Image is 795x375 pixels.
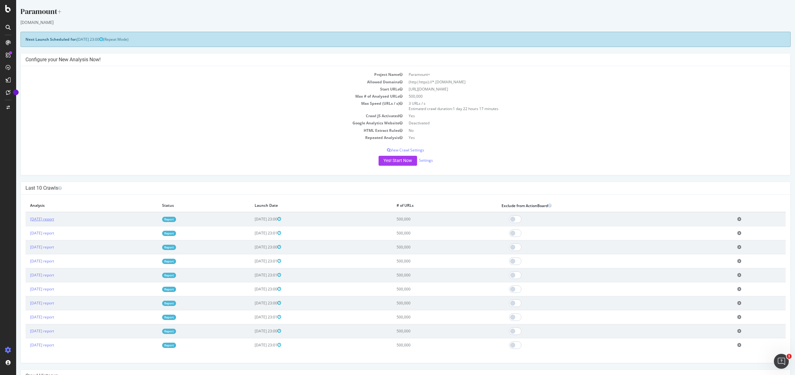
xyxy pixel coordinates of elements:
[787,354,792,359] span: 1
[238,216,265,222] span: [DATE] 23:00
[238,230,265,236] span: [DATE] 23:01
[61,37,87,42] span: [DATE] 23:00
[14,230,38,236] a: [DATE] report
[481,199,716,212] th: Exclude from ActionBoard
[14,272,38,278] a: [DATE] report
[238,314,265,320] span: [DATE] 23:01
[14,328,38,334] a: [DATE] report
[238,272,265,278] span: [DATE] 23:01
[146,259,160,264] a: Report
[4,6,775,19] div: Paramount+
[14,216,38,222] a: [DATE] report
[14,244,38,250] a: [DATE] report
[9,71,389,78] td: Project Name
[238,244,265,250] span: [DATE] 23:00
[376,212,481,226] td: 500,000
[238,258,265,264] span: [DATE] 23:01
[146,343,160,348] a: Report
[4,32,775,47] div: (Repeat Mode)
[403,158,417,163] a: Settings
[376,199,481,212] th: # of URLs
[389,119,770,127] td: Deactivated
[146,273,160,278] a: Report
[376,226,481,240] td: 500,000
[9,127,389,134] td: HTML Extract Rules
[146,329,160,334] a: Report
[362,156,401,166] button: Yes! Start Now
[141,199,234,212] th: Status
[14,258,38,264] a: [DATE] report
[9,57,770,63] h4: Configure your New Analysis Now!
[376,310,481,324] td: 500,000
[9,119,389,127] td: Google Analytics Website
[389,127,770,134] td: No
[389,71,770,78] td: Paramount+
[376,324,481,338] td: 500,000
[146,287,160,292] a: Report
[389,86,770,93] td: [URL][DOMAIN_NAME]
[437,106,482,111] span: 1 day 22 hours 17 minutes
[146,315,160,320] a: Report
[376,268,481,282] td: 500,000
[9,112,389,119] td: Crawl JS Activated
[9,86,389,93] td: Start URLs
[14,342,38,348] a: [DATE] report
[238,300,265,306] span: [DATE] 23:00
[146,301,160,306] a: Report
[376,254,481,268] td: 500,000
[9,37,61,42] strong: Next Launch Scheduled for:
[14,314,38,320] a: [DATE] report
[9,100,389,112] td: Max Speed (URLs / s)
[9,147,770,153] p: View Crawl Settings
[376,296,481,310] td: 500,000
[389,112,770,119] td: Yes
[146,231,160,236] a: Report
[389,100,770,112] td: 3 URLs / s Estimated crawl duration:
[9,93,389,100] td: Max # of Analysed URLs
[238,328,265,334] span: [DATE] 23:00
[376,282,481,296] td: 500,000
[146,217,160,222] a: Report
[376,240,481,254] td: 500,000
[234,199,376,212] th: Launch Date
[9,78,389,86] td: Allowed Domains
[4,19,775,25] div: [DOMAIN_NAME]
[238,286,265,292] span: [DATE] 23:00
[9,134,389,141] td: Repeated Analysis
[9,185,770,191] h4: Last 10 Crawls
[774,354,789,369] iframe: Intercom live chat
[13,90,19,95] div: Tooltip anchor
[9,199,141,212] th: Analysis
[389,78,770,86] td: (http|https)://*.[DOMAIN_NAME]
[14,300,38,306] a: [DATE] report
[238,342,265,348] span: [DATE] 23:01
[14,286,38,292] a: [DATE] report
[389,134,770,141] td: Yes
[376,338,481,352] td: 500,000
[389,93,770,100] td: 500,000
[146,245,160,250] a: Report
